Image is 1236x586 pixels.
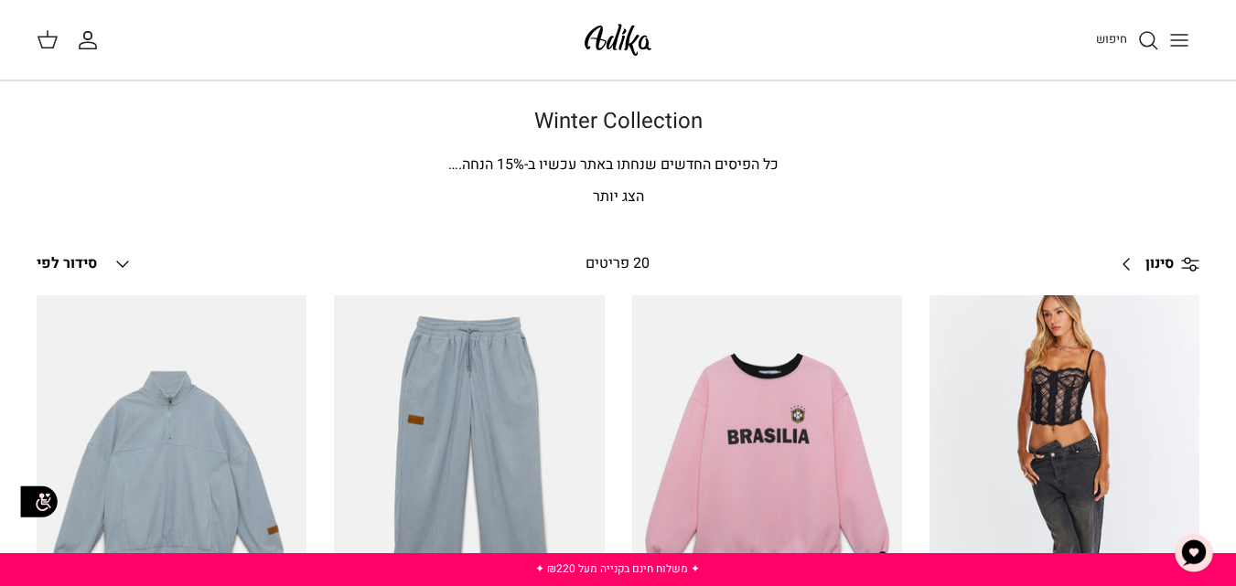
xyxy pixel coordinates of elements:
a: החשבון שלי [77,29,106,51]
span: כל הפיסים החדשים שנחתו באתר עכשיו ב- [524,154,779,176]
a: חיפוש [1096,29,1159,51]
span: 15 [497,154,513,176]
img: accessibility_icon02.svg [14,476,64,527]
h1: Winter Collection [37,109,1199,135]
span: % הנחה. [448,154,524,176]
button: סידור לפי [37,244,134,284]
a: סינון [1109,242,1199,286]
img: Adika IL [579,18,657,61]
div: 20 פריטים [476,252,759,276]
a: ✦ משלוח חינם בקנייה מעל ₪220 ✦ [535,560,700,577]
p: הצג יותר [37,186,1199,209]
span: חיפוש [1096,30,1127,48]
span: סינון [1145,252,1174,276]
button: צ'אט [1166,526,1221,581]
span: סידור לפי [37,252,97,274]
button: Toggle menu [1159,20,1199,60]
